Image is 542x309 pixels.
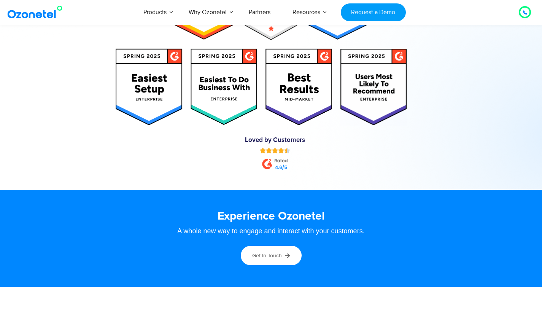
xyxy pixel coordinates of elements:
span: Get in touch [252,252,282,259]
div: A whole new way to engage and interact with your customers. [41,228,501,234]
h3: Experience Ozonetel [41,209,501,224]
a: Loved by Customers [245,137,305,143]
div: Rated 4.5 out of 5 [260,147,290,153]
a: Get in touch [241,246,302,265]
a: Request a Demo [341,3,406,21]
